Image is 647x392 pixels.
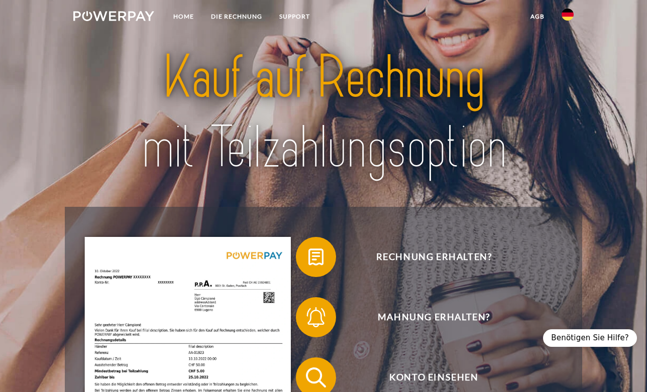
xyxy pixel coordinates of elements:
a: SUPPORT [271,8,318,26]
img: qb_bell.svg [303,305,329,330]
img: title-powerpay_de.svg [98,39,550,186]
a: Home [165,8,202,26]
img: de [562,9,574,21]
button: Mahnung erhalten? [296,297,557,337]
img: logo-powerpay-white.svg [73,11,154,21]
a: DIE RECHNUNG [202,8,271,26]
button: Rechnung erhalten? [296,237,557,277]
img: qb_search.svg [303,365,329,390]
span: Mahnung erhalten? [311,297,557,337]
a: agb [522,8,553,26]
img: qb_bill.svg [303,244,329,270]
div: Benötigen Sie Hilfe? [543,329,637,347]
span: Rechnung erhalten? [311,237,557,277]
